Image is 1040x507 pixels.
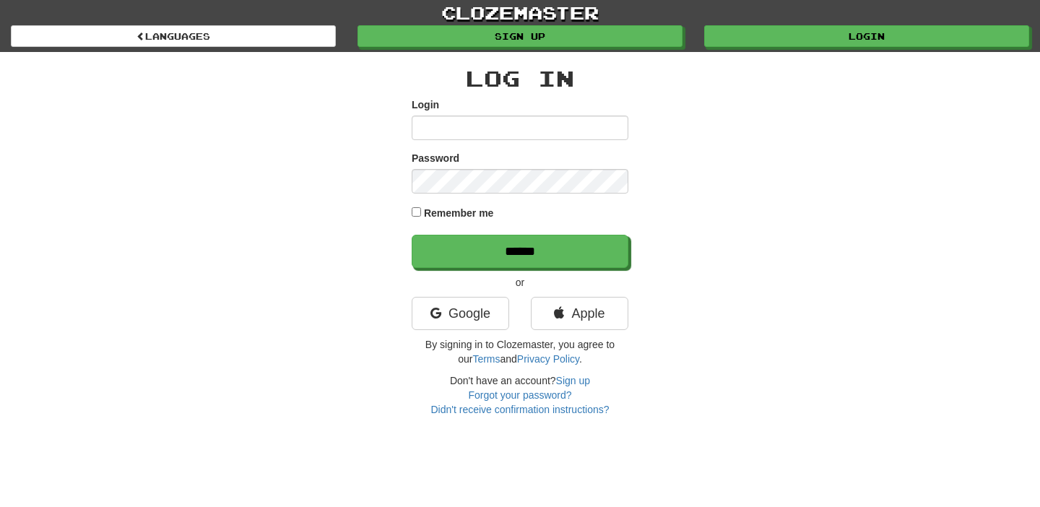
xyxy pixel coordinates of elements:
[424,206,494,220] label: Remember me
[468,389,571,401] a: Forgot your password?
[11,25,336,47] a: Languages
[517,353,579,365] a: Privacy Policy
[412,337,628,366] p: By signing in to Clozemaster, you agree to our and .
[412,66,628,90] h2: Log In
[412,373,628,417] div: Don't have an account?
[531,297,628,330] a: Apple
[357,25,682,47] a: Sign up
[556,375,590,386] a: Sign up
[412,297,509,330] a: Google
[704,25,1029,47] a: Login
[412,151,459,165] label: Password
[430,404,609,415] a: Didn't receive confirmation instructions?
[472,353,500,365] a: Terms
[412,97,439,112] label: Login
[412,275,628,290] p: or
